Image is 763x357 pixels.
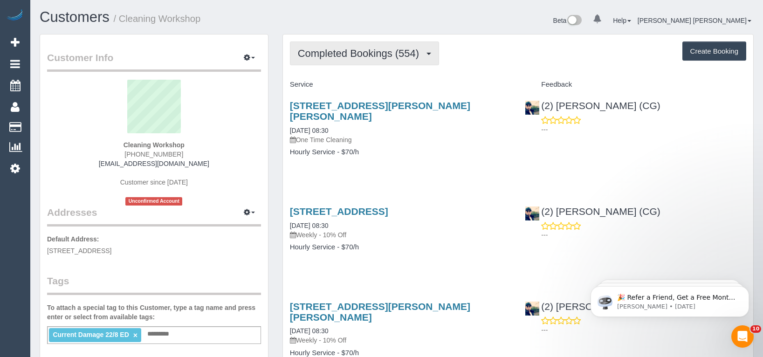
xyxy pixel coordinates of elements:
a: [STREET_ADDRESS] [290,206,388,217]
a: [EMAIL_ADDRESS][DOMAIN_NAME] [99,160,209,167]
img: Automaid Logo [6,9,24,22]
a: [PERSON_NAME] [PERSON_NAME] [638,17,751,24]
span: Customer since [DATE] [120,178,188,186]
a: [STREET_ADDRESS][PERSON_NAME][PERSON_NAME] [290,100,470,122]
strong: Cleaning Workshop [124,141,185,149]
p: Weekly - 10% Off [290,230,511,240]
a: [DATE] 08:30 [290,222,329,229]
span: Unconfirmed Account [125,197,182,205]
a: Customers [40,9,110,25]
small: / Cleaning Workshop [114,14,201,24]
legend: Customer Info [47,51,261,72]
span: [STREET_ADDRESS] [47,247,111,254]
img: (2) Syed Razvi (CG) [525,206,539,220]
h4: Feedback [525,81,746,89]
a: Help [613,17,631,24]
legend: Tags [47,274,261,295]
iframe: Intercom live chat [731,325,754,348]
a: (2) [PERSON_NAME] (CG) [525,100,660,111]
p: --- [541,230,746,240]
a: × [133,331,137,339]
p: Weekly - 10% Off [290,336,511,345]
label: Default Address: [47,234,99,244]
span: Completed Bookings (554) [298,48,424,59]
a: [DATE] 08:30 [290,127,329,134]
h4: Hourly Service - $70/h [290,349,511,357]
img: (2) Syed Razvi (CG) [525,302,539,316]
span: [PHONE_NUMBER] [124,151,183,158]
button: Completed Bookings (554) [290,41,440,65]
img: (2) Syed Razvi (CG) [525,101,539,115]
h4: Hourly Service - $70/h [290,148,511,156]
button: Create Booking [682,41,746,61]
img: New interface [566,15,582,27]
span: Current Damage 22/8 ED [53,331,129,338]
label: To attach a special tag to this Customer, type a tag name and press enter or select from availabl... [47,303,261,322]
a: [STREET_ADDRESS][PERSON_NAME][PERSON_NAME] [290,301,470,323]
a: Beta [553,17,582,24]
a: (2) [PERSON_NAME] (CG) [525,206,660,217]
iframe: Intercom notifications message [577,267,763,332]
a: [DATE] 08:30 [290,327,329,335]
h4: Service [290,81,511,89]
p: --- [541,125,746,134]
span: 10 [750,325,761,333]
p: One Time Cleaning [290,135,511,144]
h4: Hourly Service - $70/h [290,243,511,251]
p: --- [541,325,746,335]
